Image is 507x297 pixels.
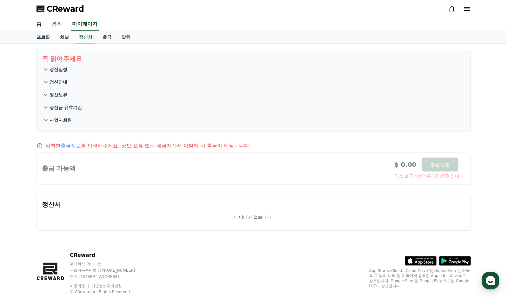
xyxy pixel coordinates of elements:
p: 사업자회원 [50,117,72,123]
a: 프로필 [31,31,55,43]
a: 이용약관 [70,284,90,288]
button: 정산일정 [42,63,465,76]
p: 사업자등록번호 : [PHONE_NUMBER] [70,268,147,273]
a: 홈 [31,18,47,31]
p: 정산일정 [50,66,67,73]
p: 꼭 읽어주세요 [42,54,465,63]
a: 마이페이지 [71,18,99,31]
a: 채널 [55,31,74,43]
span: 홈 [20,210,24,216]
p: 주식회사 와이피랩 [70,261,147,267]
a: 정산서 [77,31,95,43]
a: 출금정보 [61,143,81,149]
span: 대화 [58,211,66,216]
a: 홈 [2,201,42,217]
span: 설정 [98,210,106,216]
span: CReward [47,4,84,14]
p: 정산안내 [50,79,67,85]
p: 데이터가 없습니다. [234,214,273,220]
a: 개인정보처리방침 [91,284,122,288]
a: 설정 [82,201,122,217]
p: 정산서 [42,200,465,209]
p: © CReward All Rights Reserved. [70,289,147,294]
p: CReward [70,251,147,259]
a: 음원 [47,18,67,31]
a: 출금 [97,31,117,43]
button: 사업자회원 [42,114,465,126]
a: CReward [37,4,84,14]
p: 주소 : [STREET_ADDRESS] [70,274,147,279]
button: 정산금 유효기간 [42,101,465,114]
p: 정산금 유효기간 [50,104,82,111]
button: 정산안내 [42,76,465,88]
p: App Store, iCloud, iCloud Drive 및 iTunes Store는 미국과 그 밖의 나라 및 지역에서 등록된 Apple Inc.의 서비스 상표입니다. Goo... [369,268,471,288]
p: 정산보류 [50,92,67,98]
p: 정확한 를 입력해주세요. 정보 오류 또는 세금계산서 미발행 시 출금이 이월됩니다. [45,142,251,150]
a: 알림 [117,31,136,43]
button: 정산보류 [42,88,465,101]
a: 대화 [42,201,82,217]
